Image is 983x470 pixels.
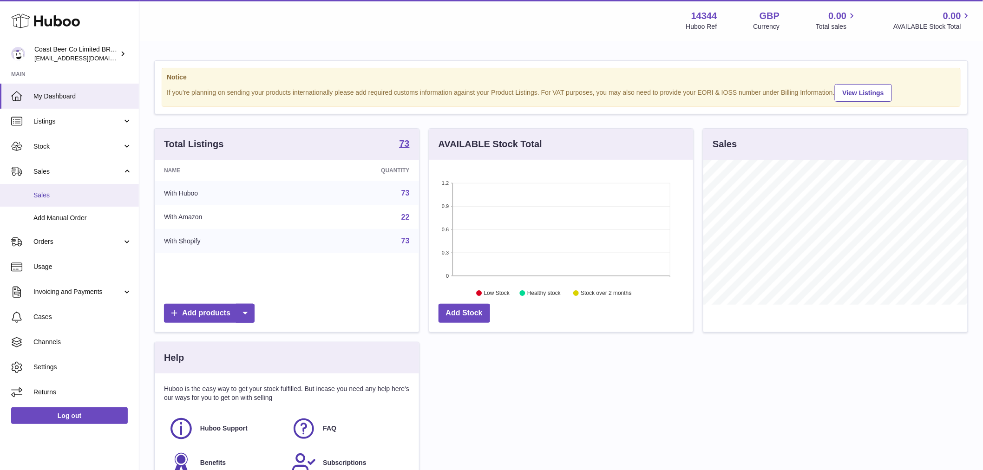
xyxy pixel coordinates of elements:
[816,22,857,31] span: Total sales
[439,138,542,150] h3: AVAILABLE Stock Total
[33,117,122,126] span: Listings
[893,10,972,31] a: 0.00 AVAILABLE Stock Total
[33,262,132,271] span: Usage
[484,290,510,297] text: Low Stock
[323,458,366,467] span: Subscriptions
[169,416,282,441] a: Huboo Support
[155,160,299,181] th: Name
[34,45,118,63] div: Coast Beer Co Limited BRULO
[299,160,419,181] th: Quantity
[155,229,299,253] td: With Shopify
[167,83,956,102] div: If you're planning on sending your products internationally please add required customs informati...
[442,250,449,255] text: 0.3
[943,10,961,22] span: 0.00
[164,304,255,323] a: Add products
[155,205,299,229] td: With Amazon
[686,22,717,31] div: Huboo Ref
[829,10,847,22] span: 0.00
[33,237,122,246] span: Orders
[33,338,132,346] span: Channels
[760,10,780,22] strong: GBP
[291,416,405,441] a: FAQ
[200,424,248,433] span: Huboo Support
[399,139,409,148] strong: 73
[11,47,25,61] img: internalAdmin-14344@internal.huboo.com
[442,227,449,232] text: 0.6
[11,407,128,424] a: Log out
[164,385,410,402] p: Huboo is the easy way to get your stock fulfilled. But incase you need any help here's our ways f...
[401,189,410,197] a: 73
[442,180,449,186] text: 1.2
[691,10,717,22] strong: 14344
[33,191,132,200] span: Sales
[399,139,409,150] a: 73
[581,290,631,297] text: Stock over 2 months
[401,237,410,245] a: 73
[323,424,336,433] span: FAQ
[816,10,857,31] a: 0.00 Total sales
[33,313,132,321] span: Cases
[33,142,122,151] span: Stock
[34,54,137,62] span: [EMAIL_ADDRESS][DOMAIN_NAME]
[33,167,122,176] span: Sales
[33,388,132,397] span: Returns
[167,73,956,82] strong: Notice
[401,213,410,221] a: 22
[713,138,737,150] h3: Sales
[164,138,224,150] h3: Total Listings
[33,92,132,101] span: My Dashboard
[446,273,449,279] text: 0
[33,214,132,222] span: Add Manual Order
[33,287,122,296] span: Invoicing and Payments
[754,22,780,31] div: Currency
[835,84,892,102] a: View Listings
[439,304,490,323] a: Add Stock
[155,181,299,205] td: With Huboo
[33,363,132,372] span: Settings
[893,22,972,31] span: AVAILABLE Stock Total
[200,458,226,467] span: Benefits
[442,203,449,209] text: 0.9
[527,290,561,297] text: Healthy stock
[164,352,184,364] h3: Help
